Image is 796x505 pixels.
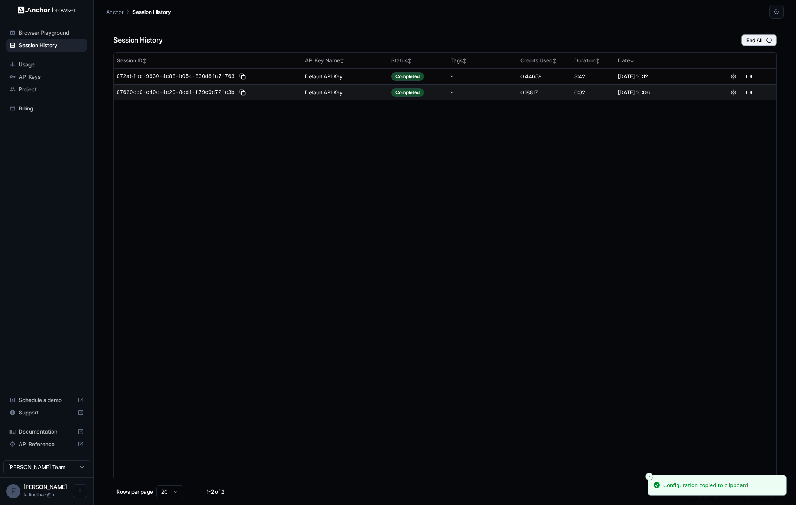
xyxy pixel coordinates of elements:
span: Usage [19,60,84,68]
div: - [451,89,514,96]
p: Session History [132,8,171,16]
div: F [6,484,20,498]
span: Schedule a demo [19,396,75,404]
span: 07620ce0-e40c-4c20-8ed1-f79c9c72fe3b [117,89,235,96]
div: Schedule a demo [6,394,87,406]
span: ↕ [552,58,556,64]
span: Fatlind Thaçi [23,484,67,490]
div: - [451,73,514,80]
td: Default API Key [302,68,388,84]
div: Project [6,83,87,96]
div: Status [391,57,444,64]
div: 1-2 of 2 [196,488,235,496]
div: Tags [451,57,514,64]
span: Support [19,409,75,416]
span: ↓ [630,58,634,64]
span: Billing [19,105,84,112]
span: ↕ [596,58,600,64]
div: Browser Playground [6,27,87,39]
div: Session History [6,39,87,52]
div: Documentation [6,425,87,438]
span: Session History [19,41,84,49]
span: ↕ [142,58,146,64]
div: Usage [6,58,87,71]
span: API Reference [19,440,75,448]
div: Configuration copied to clipboard [663,482,748,489]
button: Close toast [645,473,653,480]
div: Support [6,406,87,419]
div: API Reference [6,438,87,450]
p: Rows per page [116,488,153,496]
div: Completed [391,72,424,81]
div: API Key Name [305,57,385,64]
div: 0.18817 [520,89,568,96]
div: Completed [391,88,424,97]
span: Project [19,85,84,93]
h6: Session History [113,35,163,46]
div: 3:42 [574,73,612,80]
span: Browser Playground [19,29,84,37]
div: Session ID [117,57,299,64]
span: ↕ [340,58,344,64]
div: Credits Used [520,57,568,64]
button: End All [741,34,777,46]
img: Anchor Logo [18,6,76,14]
div: 6:02 [574,89,612,96]
div: Date [618,57,703,64]
div: 0.44658 [520,73,568,80]
span: API Keys [19,73,84,81]
div: API Keys [6,71,87,83]
span: ↕ [463,58,467,64]
div: Duration [574,57,612,64]
span: ↕ [408,58,411,64]
span: 072abfae-9630-4c88-b054-830d8fa7f763 [117,73,235,80]
button: Open menu [73,484,87,498]
p: Anchor [106,8,124,16]
span: Documentation [19,428,75,436]
div: [DATE] 10:12 [618,73,703,80]
td: Default API Key [302,84,388,100]
div: Billing [6,102,87,115]
div: [DATE] 10:06 [618,89,703,96]
nav: breadcrumb [106,7,171,16]
span: fatlindthaci@upbizz.com [23,492,58,498]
